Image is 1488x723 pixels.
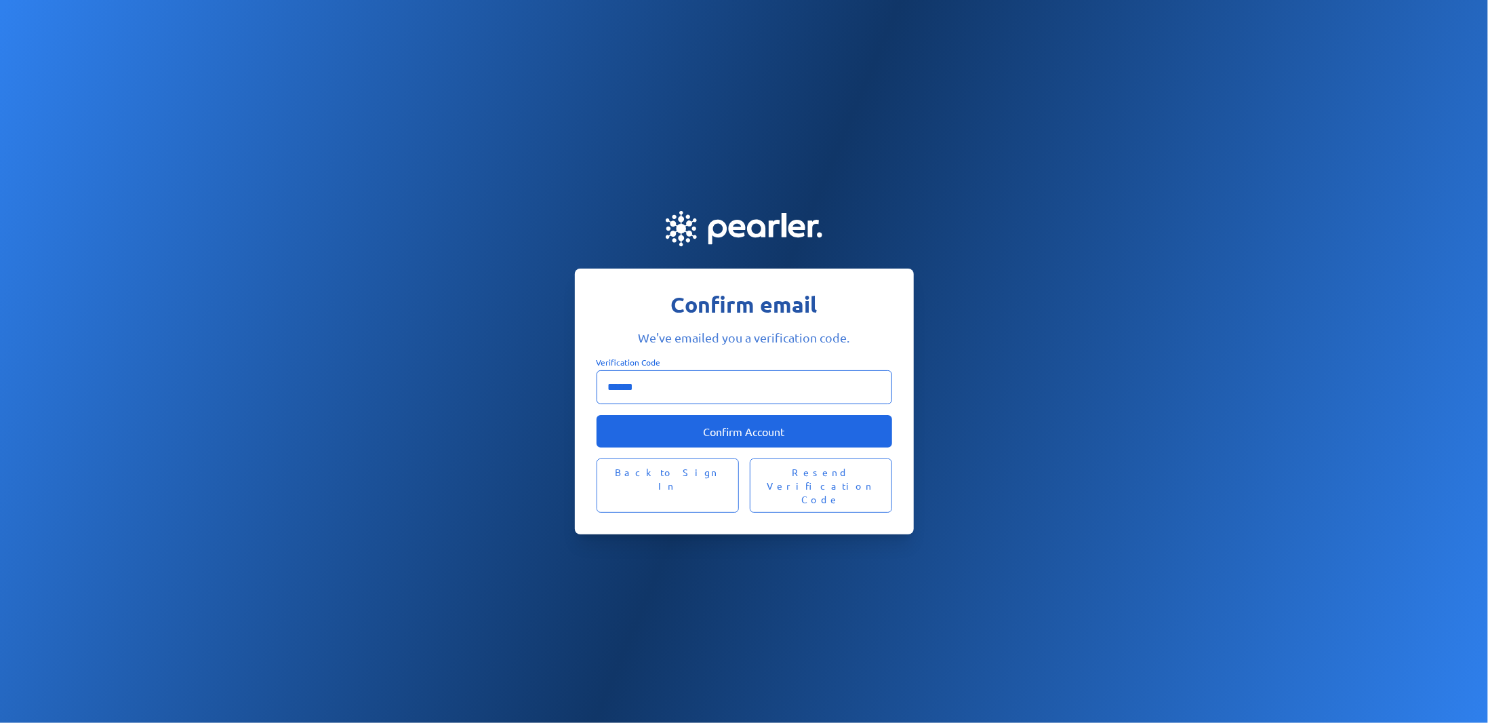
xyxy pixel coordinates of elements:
button: Resend Verification Code [750,458,892,513]
h1: Confirm email [597,290,892,319]
span: Verification Code [597,357,661,368]
button: Confirm Account [597,415,892,448]
span: Confirm Account [704,425,785,438]
span: Back to Sign In [613,465,723,506]
span: Resend Verification Code [766,465,876,506]
button: Back to Sign In [597,458,739,513]
h2: We've emailed you a verification code. [597,330,892,346]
